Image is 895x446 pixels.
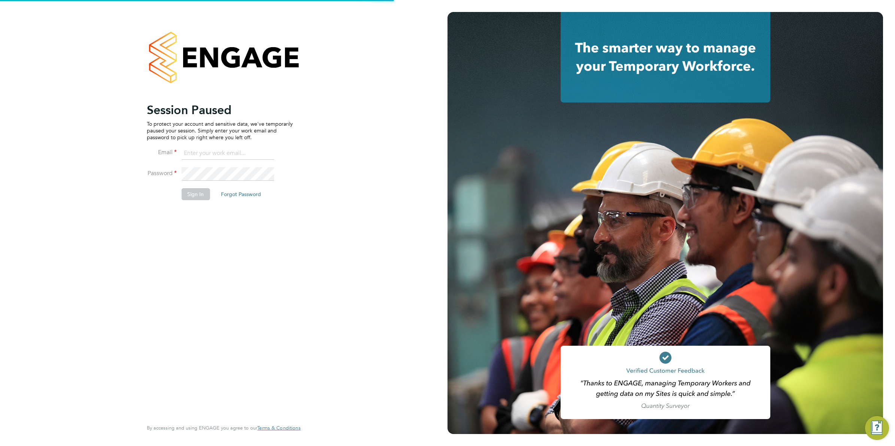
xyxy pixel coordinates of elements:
h2: Session Paused [147,103,293,117]
button: Sign In [181,188,210,200]
p: To protect your account and sensitive data, we've temporarily paused your session. Simply enter y... [147,120,293,141]
a: Terms & Conditions [257,425,300,431]
button: Engage Resource Center [865,416,889,440]
label: Password [147,169,177,177]
label: Email [147,149,177,156]
button: Forgot Password [215,188,267,200]
input: Enter your work email... [181,147,274,160]
span: By accessing and using ENGAGE you agree to our [147,425,300,431]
